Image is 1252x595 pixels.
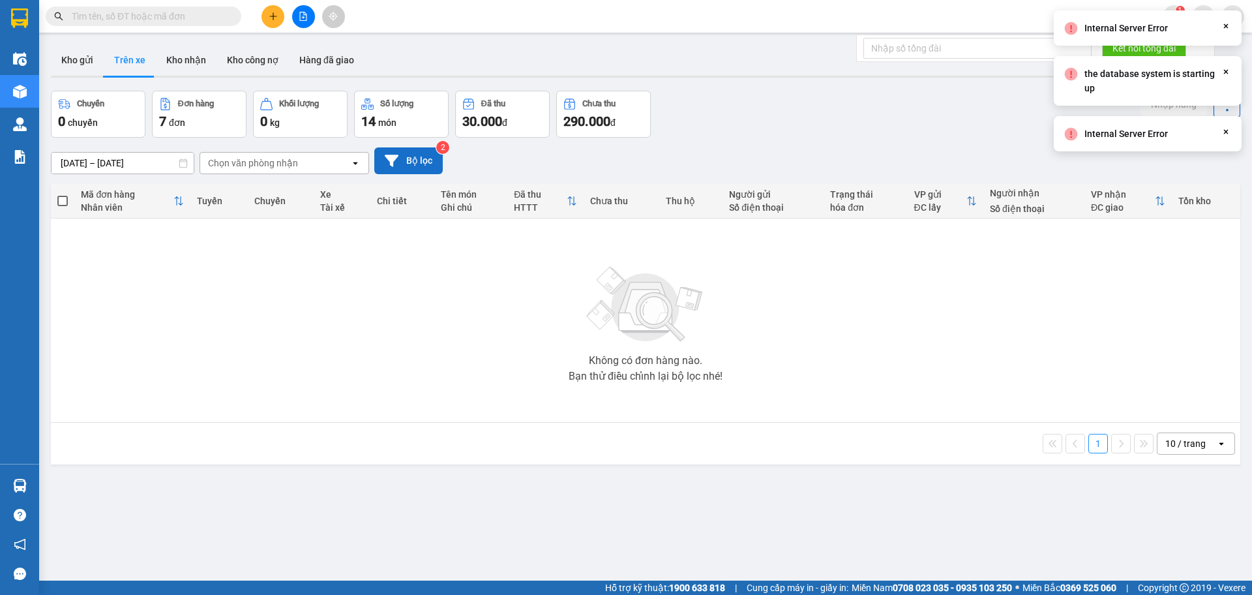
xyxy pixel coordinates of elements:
[914,202,966,213] div: ĐC lấy
[852,581,1012,595] span: Miền Nam
[589,356,702,366] div: Không có đơn hàng nào.
[580,259,711,350] img: svg+xml;base64,PHN2ZyBjbGFzcz0ibGlzdC1wbHVnX19zdmciIHhtbG5zPSJodHRwOi8vd3d3LnczLm9yZy8yMDAwL3N2Zy...
[729,189,817,200] div: Người gửi
[582,99,616,108] div: Chưa thu
[830,202,901,213] div: hóa đơn
[152,91,246,138] button: Đơn hàng7đơn
[380,99,413,108] div: Số lượng
[1091,189,1155,200] div: VP nhận
[216,44,289,76] button: Kho công nợ
[270,117,280,128] span: kg
[102,11,185,42] div: VP Quận 5
[1221,127,1231,137] svg: Close
[320,202,364,213] div: Tài xế
[1221,21,1231,31] svg: Close
[1216,438,1227,449] svg: open
[14,509,26,521] span: question-circle
[253,91,348,138] button: Khối lượng0kg
[13,117,27,131] img: warehouse-icon
[374,147,443,174] button: Bộ lọc
[1112,41,1176,55] span: Kết nối tổng đài
[455,91,550,138] button: Đã thu30.000đ
[81,202,173,213] div: Nhân viên
[1084,127,1168,141] div: Internal Server Error
[10,85,30,99] span: CR :
[1022,581,1116,595] span: Miền Bắc
[1084,67,1221,95] div: the database system is starting up
[563,114,610,129] span: 290.000
[735,581,737,595] span: |
[863,38,1092,59] input: Nhập số tổng đài
[261,5,284,28] button: plus
[14,568,26,580] span: message
[54,12,63,21] span: search
[350,158,361,168] svg: open
[481,99,505,108] div: Đã thu
[990,188,1078,198] div: Người nhận
[1165,437,1206,450] div: 10 / trang
[436,141,449,154] sup: 2
[747,581,848,595] span: Cung cấp máy in - giấy in:
[1091,202,1155,213] div: ĐC giao
[507,184,584,219] th: Toggle SortBy
[11,8,28,28] img: logo-vxr
[260,114,267,129] span: 0
[1102,38,1186,59] button: Kết nối tổng đài
[81,189,173,200] div: Mã đơn hàng
[11,12,31,26] span: Gửi:
[169,117,185,128] span: đơn
[320,189,364,200] div: Xe
[1176,6,1185,15] sup: 1
[610,117,616,128] span: đ
[1178,6,1182,15] span: 1
[13,150,27,164] img: solution-icon
[51,44,104,76] button: Kho gửi
[556,91,651,138] button: Chưa thu290.000đ
[329,12,338,21] span: aim
[13,52,27,66] img: warehouse-icon
[908,184,983,219] th: Toggle SortBy
[13,479,27,493] img: warehouse-icon
[914,189,966,200] div: VP gửi
[289,44,365,76] button: Hàng đã giao
[74,184,190,219] th: Toggle SortBy
[1221,5,1244,28] button: caret-down
[269,12,278,21] span: plus
[14,538,26,551] span: notification
[299,12,308,21] span: file-add
[514,202,567,213] div: HTTT
[72,9,226,23] input: Tìm tên, số ĐT hoặc mã đơn
[13,85,27,99] img: warehouse-icon
[605,581,725,595] span: Hỗ trợ kỹ thuật:
[893,583,1012,593] strong: 0708 023 035 - 0935 103 250
[51,91,145,138] button: Chuyến0chuyến
[1221,67,1231,77] svg: Close
[441,189,501,200] div: Tên món
[729,202,817,213] div: Số điện thoại
[322,5,345,28] button: aim
[514,189,567,200] div: Đã thu
[156,44,216,76] button: Kho nhận
[52,153,194,174] input: Select a date range.
[666,196,716,206] div: Thu hộ
[11,11,93,42] div: VP Phú Riềng
[1084,21,1168,35] div: Internal Server Error
[208,157,298,170] div: Chọn văn phòng nhận
[102,42,185,58] div: GIANG
[1060,583,1116,593] strong: 0369 525 060
[1015,585,1019,590] span: ⚪️
[377,196,428,206] div: Chi tiết
[1084,184,1172,219] th: Toggle SortBy
[159,114,166,129] span: 7
[1126,581,1128,595] span: |
[1068,8,1163,24] span: diemvh.petrobp
[77,99,104,108] div: Chuyến
[990,204,1078,214] div: Số điện thoại
[462,114,502,129] span: 30.000
[102,12,134,26] span: Nhận:
[354,91,449,138] button: Số lượng14món
[10,84,95,100] div: 30.000
[1178,196,1234,206] div: Tồn kho
[58,114,65,129] span: 0
[254,196,307,206] div: Chuyến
